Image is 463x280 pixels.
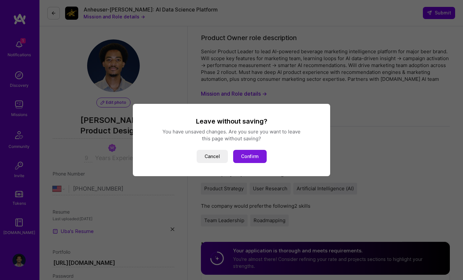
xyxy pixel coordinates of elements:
[197,150,228,163] button: Cancel
[141,117,322,126] h3: Leave without saving?
[133,104,330,176] div: modal
[141,128,322,135] div: You have unsaved changes. Are you sure you want to leave
[141,135,322,142] div: this page without saving?
[233,150,267,163] button: Confirm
